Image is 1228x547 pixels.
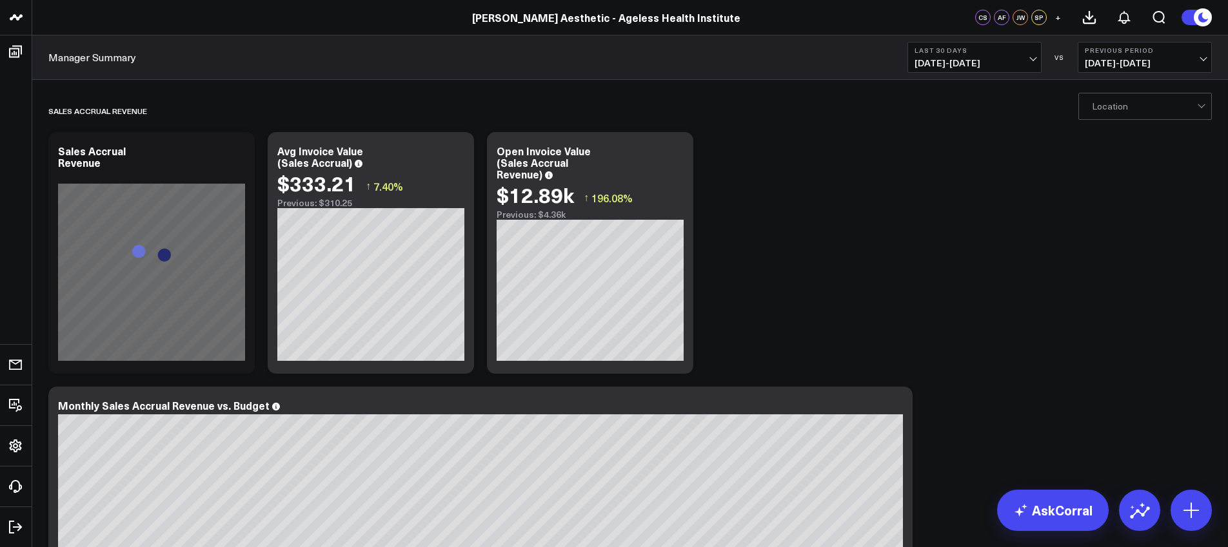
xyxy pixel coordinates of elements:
[366,178,371,195] span: ↑
[1050,10,1065,25] button: +
[277,198,464,208] div: Previous: $310.25
[373,179,403,193] span: 7.40%
[1048,53,1071,61] div: VS
[472,10,740,24] a: [PERSON_NAME] Aesthetic - Ageless Health Institute
[1031,10,1047,25] div: SP
[497,183,574,206] div: $12.89k
[1055,13,1061,22] span: +
[58,144,126,169] div: Sales Accrual Revenue
[277,171,356,195] div: $333.21
[1078,42,1212,73] button: Previous Period[DATE]-[DATE]
[997,490,1109,531] a: AskCorral
[907,42,1042,73] button: Last 30 Days[DATE]-[DATE]
[994,10,1009,25] div: AF
[915,46,1035,54] b: Last 30 Days
[1085,46,1205,54] b: Previous Period
[58,398,270,412] div: Monthly Sales Accrual Revenue vs. Budget
[915,58,1035,68] span: [DATE] - [DATE]
[48,50,136,64] a: Manager Summary
[1013,10,1028,25] div: JW
[277,144,363,169] div: Avg Invoice Value (Sales Accrual)
[48,96,147,126] div: Sales Accrual Revenue
[584,189,589,206] span: ↑
[1085,58,1205,68] span: [DATE] - [DATE]
[497,209,684,220] div: Previous: $4.36k
[591,191,633,205] span: 196.08%
[497,144,591,181] div: Open Invoice Value (Sales Accrual Revenue)
[975,10,991,25] div: CS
